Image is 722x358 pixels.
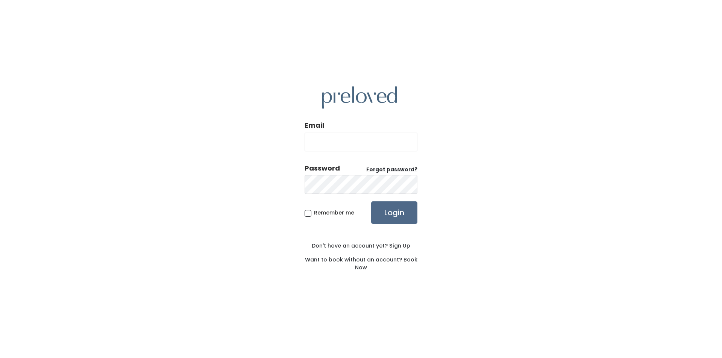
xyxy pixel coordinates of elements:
u: Forgot password? [366,166,417,173]
label: Email [305,121,324,130]
a: Book Now [355,256,417,271]
u: Sign Up [389,242,410,249]
img: preloved logo [322,86,397,109]
a: Forgot password? [366,166,417,174]
a: Sign Up [388,242,410,249]
div: Want to book without an account? [305,250,417,272]
div: Don't have an account yet? [305,242,417,250]
input: Login [371,201,417,224]
span: Remember me [314,209,354,216]
div: Password [305,163,340,173]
